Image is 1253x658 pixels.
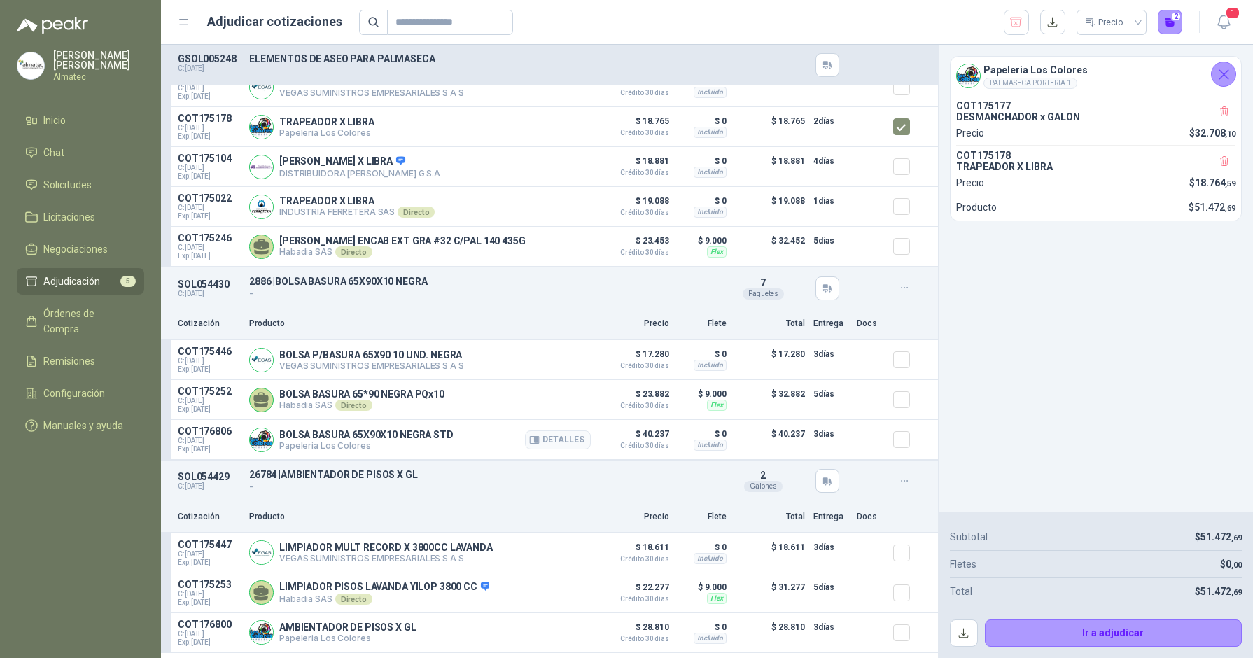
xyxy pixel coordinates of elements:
p: $ 19.088 [735,192,805,220]
div: Incluido [694,440,727,451]
p: Cotización [178,510,241,524]
div: Directo [398,206,435,218]
a: Negociaciones [17,236,144,262]
a: Remisiones [17,348,144,374]
p: Precio [956,175,984,190]
img: Company Logo [250,155,273,178]
span: Remisiones [43,353,95,369]
span: Exp: [DATE] [178,405,241,414]
p: COT175246 [178,232,241,244]
p: $ 0 [678,113,727,129]
span: Solicitudes [43,177,92,192]
p: Producto [249,317,591,330]
p: $ 28.810 [599,619,669,643]
a: Solicitudes [17,171,144,198]
img: Company Logo [250,115,273,139]
p: BOLSA P/BASURA 65X90 10 UND. NEGRA [279,349,464,360]
p: VEGAS SUMINISTROS EMPRESARIALES S A S [279,87,464,98]
p: $ 0 [678,539,727,556]
span: Crédito 30 días [599,249,669,256]
span: Exp: [DATE] [178,92,241,101]
span: ,69 [1231,588,1242,597]
p: Docs [857,510,885,524]
p: TRAPEADOR X LIBRA [956,161,1235,172]
p: $ 18.611 [735,539,805,567]
button: Ir a adjudicar [985,619,1242,647]
p: $ [1220,556,1242,572]
p: Papeleria Los Colores [279,633,416,643]
img: Company Logo [250,195,273,218]
img: Company Logo [250,428,273,451]
span: Crédito 30 días [599,402,669,409]
div: Directo [335,400,372,411]
p: $ [1189,125,1235,141]
a: Adjudicación5 [17,268,144,295]
a: Chat [17,139,144,166]
span: 7 [760,277,766,288]
span: C: [DATE] [178,630,241,638]
div: Incluido [694,167,727,178]
p: TRAPEADOR X LIBRA [279,195,435,206]
p: COT175252 [178,386,241,397]
p: 5 días [813,232,848,249]
p: VEGAS SUMINISTROS EMPRESARIALES S A S [279,360,464,371]
div: Flex [707,400,727,411]
p: Subtotal [950,529,988,545]
p: $ 32.452 [735,232,805,260]
p: Fletes [950,556,976,572]
p: [PERSON_NAME] ENCAB EXT GRA #32 C/PAL 140 435G [279,235,526,246]
p: COT175253 [178,579,241,590]
span: C: [DATE] [178,84,241,92]
p: $ 19.088 [599,192,669,216]
p: TRAPEADOR X LIBRA [279,116,374,127]
p: Total [950,584,972,599]
p: COT175177 [956,100,1235,111]
span: C: [DATE] [178,437,241,445]
p: COT175178 [178,113,241,124]
p: Producto [249,510,591,524]
span: Licitaciones [43,209,95,225]
p: BOLSA BASURA 65*90 NEGRA PQx10 [279,388,444,400]
p: 3 días [813,426,848,442]
p: 5 días [813,579,848,596]
p: 3 días [813,346,848,363]
span: Exp: [DATE] [178,365,241,374]
p: 2 días [813,113,848,129]
span: Exp: [DATE] [178,132,241,141]
p: Total [735,317,805,330]
div: Incluido [694,87,727,98]
p: 26784 | AMBIENTADOR DE PISOS X GL [249,469,720,480]
img: Company Logo [250,76,273,99]
img: Company Logo [17,52,44,79]
span: 0 [1226,559,1242,570]
p: Entrega [813,317,848,330]
p: 1 días [813,192,848,209]
p: Habadia SAS [279,594,489,605]
div: Incluido [694,206,727,218]
a: Inicio [17,107,144,134]
p: Docs [857,317,885,330]
p: $ [1195,584,1242,599]
p: COT175022 [178,192,241,204]
p: $ 18.611 [599,539,669,563]
p: $ 23.882 [599,386,669,409]
p: Papeleria Los Colores [279,127,374,138]
a: Órdenes de Compra [17,300,144,342]
span: Exp: [DATE] [178,638,241,647]
button: 2 [1158,10,1183,35]
div: PALMASECA PORTERIA 1 [983,78,1077,89]
span: Negociaciones [43,241,108,257]
p: COT175104 [178,153,241,164]
span: Exp: [DATE] [178,212,241,220]
p: VEGAS SUMINISTROS EMPRESARIALES S A S [279,553,493,563]
img: Company Logo [250,541,273,564]
span: Inicio [43,113,66,128]
p: DESMANCHADOR x GALON [956,111,1235,122]
div: Incluido [694,633,727,644]
p: - [249,287,720,300]
span: C: [DATE] [178,164,241,172]
span: 32.708 [1195,127,1235,139]
p: Habadia SAS [279,400,444,411]
span: ,69 [1225,204,1235,213]
p: SOL054430 [178,279,241,290]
